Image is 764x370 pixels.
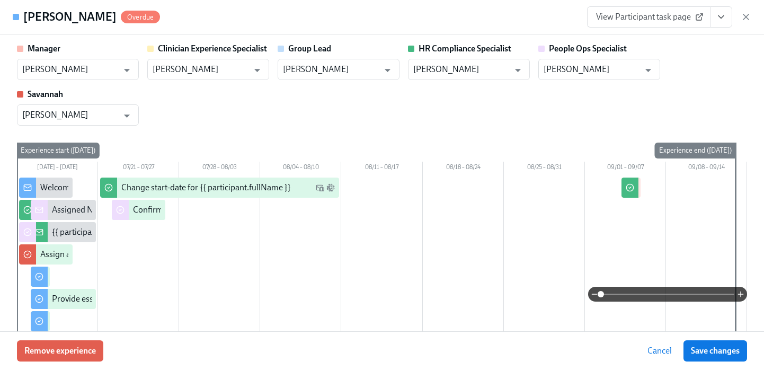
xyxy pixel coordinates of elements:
[655,143,736,158] div: Experience end ([DATE])
[596,12,701,22] span: View Participant task page
[52,204,121,216] div: Assigned New Hire
[683,340,747,362] button: Save changes
[510,62,526,78] button: Open
[691,346,740,356] span: Save changes
[24,346,96,356] span: Remove experience
[288,43,331,54] strong: Group Lead
[341,162,422,175] div: 08/11 – 08/17
[423,162,504,175] div: 08/18 – 08/24
[419,43,511,54] strong: HR Compliance Specialist
[17,162,98,175] div: [DATE] – [DATE]
[17,340,103,362] button: Remove experience
[98,162,179,175] div: 07/21 – 07/27
[710,6,732,28] button: View task page
[549,43,627,54] strong: People Ops Specialist
[179,162,260,175] div: 07/28 – 08/03
[121,13,160,21] span: Overdue
[28,43,60,54] strong: Manager
[326,183,335,192] svg: Slack
[249,62,265,78] button: Open
[504,162,585,175] div: 08/25 – 08/31
[119,62,135,78] button: Open
[158,43,267,54] strong: Clinician Experience Specialist
[133,204,245,216] div: Confirm cleared by People Ops
[16,143,100,158] div: Experience start ([DATE])
[647,346,672,356] span: Cancel
[587,6,710,28] a: View Participant task page
[640,340,679,362] button: Cancel
[28,89,63,99] strong: Savannah
[379,62,396,78] button: Open
[316,183,324,192] svg: Work Email
[585,162,666,175] div: 09/01 – 09/07
[121,182,291,193] div: Change start-date for {{ participant.fullName }}
[640,62,656,78] button: Open
[666,162,747,175] div: 09/08 – 09/14
[40,182,239,193] div: Welcome from the Charlie Health Compliance Team 👋
[260,162,341,175] div: 08/04 – 08/10
[23,9,117,25] h4: [PERSON_NAME]
[40,249,460,260] div: Assign a Clinician Experience Specialist for {{ participant.fullName }} (start-date {{ participan...
[119,108,135,124] button: Open
[52,226,268,238] div: {{ participant.fullName }} has filled out the onboarding form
